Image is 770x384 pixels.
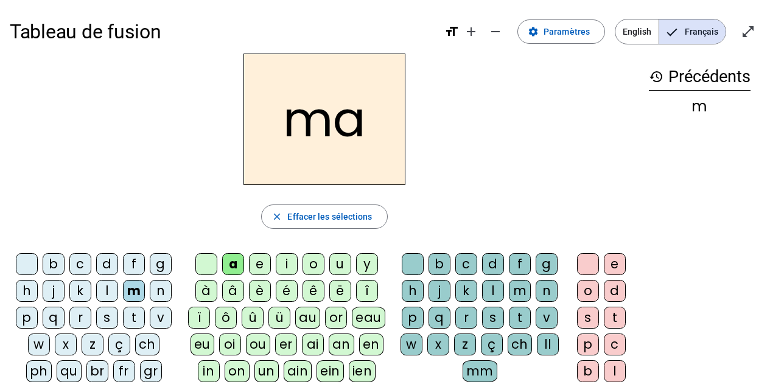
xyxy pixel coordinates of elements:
div: c [69,253,91,275]
div: h [16,280,38,302]
div: x [427,333,449,355]
mat-icon: remove [488,24,503,39]
div: g [536,253,558,275]
div: o [303,253,324,275]
div: s [96,307,118,329]
div: l [604,360,626,382]
div: k [69,280,91,302]
div: br [86,360,108,382]
div: û [242,307,264,329]
span: Paramètres [544,24,590,39]
div: t [509,307,531,329]
div: c [455,253,477,275]
div: au [295,307,320,329]
div: fr [113,360,135,382]
div: j [43,280,65,302]
div: gr [140,360,162,382]
div: w [28,333,50,355]
div: ç [108,333,130,355]
div: r [455,307,477,329]
div: ch [135,333,159,355]
div: s [482,307,504,329]
div: o [577,280,599,302]
span: Français [659,19,726,44]
div: b [577,360,599,382]
div: d [482,253,504,275]
div: t [604,307,626,329]
div: n [536,280,558,302]
div: ç [481,333,503,355]
div: p [16,307,38,329]
div: ô [215,307,237,329]
h1: Tableau de fusion [10,12,435,51]
div: ê [303,280,324,302]
div: a [222,253,244,275]
div: ain [284,360,312,382]
div: e [249,253,271,275]
div: q [429,307,450,329]
div: eu [191,333,214,355]
div: ï [188,307,210,329]
div: b [43,253,65,275]
div: mm [463,360,497,382]
mat-icon: settings [528,26,539,37]
button: Diminuer la taille de la police [483,19,508,44]
div: p [402,307,424,329]
div: b [429,253,450,275]
div: l [96,280,118,302]
mat-icon: add [464,24,478,39]
div: r [69,307,91,329]
div: è [249,280,271,302]
mat-icon: history [649,69,663,84]
mat-icon: close [271,211,282,222]
div: on [225,360,250,382]
div: v [150,307,172,329]
div: m [123,280,145,302]
div: x [55,333,77,355]
div: ien [349,360,376,382]
div: m [649,99,751,114]
div: t [123,307,145,329]
div: an [329,333,354,355]
mat-button-toggle-group: Language selection [615,19,726,44]
div: ë [329,280,351,302]
div: ch [508,333,532,355]
div: k [455,280,477,302]
div: v [536,307,558,329]
div: d [604,280,626,302]
div: f [123,253,145,275]
div: m [509,280,531,302]
div: ph [26,360,52,382]
h2: ma [243,54,405,185]
div: s [577,307,599,329]
mat-icon: format_size [444,24,459,39]
div: f [509,253,531,275]
div: p [577,333,599,355]
div: en [359,333,383,355]
div: eau [352,307,385,329]
div: z [82,333,103,355]
div: qu [57,360,82,382]
div: i [276,253,298,275]
div: or [325,307,347,329]
div: c [604,333,626,355]
div: w [401,333,422,355]
div: g [150,253,172,275]
mat-icon: open_in_full [741,24,755,39]
div: y [356,253,378,275]
div: z [454,333,476,355]
div: à [195,280,217,302]
div: un [254,360,279,382]
div: e [604,253,626,275]
div: q [43,307,65,329]
div: n [150,280,172,302]
div: ll [537,333,559,355]
div: j [429,280,450,302]
button: Entrer en plein écran [736,19,760,44]
div: é [276,280,298,302]
button: Augmenter la taille de la police [459,19,483,44]
button: Effacer les sélections [261,204,387,229]
div: â [222,280,244,302]
div: oi [219,333,241,355]
div: ü [268,307,290,329]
